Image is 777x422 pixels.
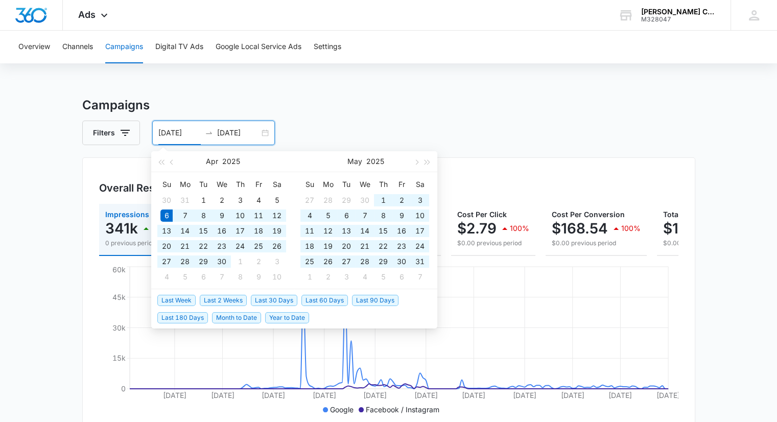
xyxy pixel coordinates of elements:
td: 2025-05-06 [337,208,356,223]
td: 2025-04-28 [319,193,337,208]
th: Su [157,176,176,193]
div: 24 [234,240,246,252]
td: 2025-03-30 [157,193,176,208]
div: 30 [216,255,228,268]
button: 2025 [222,151,240,172]
div: 26 [271,240,283,252]
tspan: [DATE] [162,391,186,400]
div: 2 [395,194,408,206]
div: 31 [179,194,191,206]
tspan: [DATE] [462,391,485,400]
td: 2025-06-04 [356,269,374,285]
div: 19 [271,225,283,237]
th: Sa [411,176,429,193]
td: 2025-04-30 [356,193,374,208]
button: Settings [314,31,341,63]
td: 2025-05-07 [213,269,231,285]
th: We [356,176,374,193]
p: Facebook / Instagram [366,404,439,415]
p: $0.00 previous period [552,239,641,248]
td: 2025-04-04 [249,193,268,208]
div: 15 [197,225,209,237]
div: 10 [271,271,283,283]
div: 3 [271,255,283,268]
span: swap-right [205,129,213,137]
div: 29 [340,194,352,206]
td: 2025-05-29 [374,254,392,269]
div: 24 [414,240,426,252]
td: 2025-05-24 [411,239,429,254]
div: 17 [414,225,426,237]
td: 2025-05-25 [300,254,319,269]
div: 21 [179,240,191,252]
div: 1 [234,255,246,268]
p: Google [330,404,354,415]
p: $15,000.00 [663,220,740,237]
button: 2025 [366,151,384,172]
div: 11 [303,225,316,237]
div: 29 [197,255,209,268]
div: 16 [216,225,228,237]
div: 17 [234,225,246,237]
td: 2025-05-11 [300,223,319,239]
div: 22 [377,240,389,252]
div: 30 [359,194,371,206]
td: 2025-04-28 [176,254,194,269]
td: 2025-05-15 [374,223,392,239]
div: 5 [271,194,283,206]
span: Year to Date [265,312,309,323]
th: Mo [176,176,194,193]
td: 2025-04-24 [231,239,249,254]
p: 0 previous period [105,239,171,248]
span: Last 30 Days [251,295,297,306]
tspan: [DATE] [262,391,285,400]
button: Filters [82,121,140,145]
th: Su [300,176,319,193]
div: 8 [197,209,209,222]
button: May [347,151,362,172]
td: 2025-03-31 [176,193,194,208]
td: 2025-04-12 [268,208,286,223]
input: End date [217,127,260,138]
button: Google Local Service Ads [216,31,301,63]
div: account id [641,16,716,23]
td: 2025-05-17 [411,223,429,239]
div: 18 [252,225,265,237]
span: Month to Date [212,312,261,323]
div: 6 [160,209,173,222]
td: 2025-04-07 [176,208,194,223]
div: 4 [160,271,173,283]
button: Apr [206,151,218,172]
div: 13 [160,225,173,237]
div: 15 [377,225,389,237]
td: 2025-06-03 [337,269,356,285]
th: Mo [319,176,337,193]
button: Digital TV Ads [155,31,203,63]
h3: Campaigns [82,96,695,114]
div: 20 [340,240,352,252]
div: 31 [414,255,426,268]
td: 2025-05-19 [319,239,337,254]
td: 2025-05-28 [356,254,374,269]
span: Total Spend [663,210,705,219]
td: 2025-05-08 [374,208,392,223]
td: 2025-04-10 [231,208,249,223]
span: Ads [78,9,96,20]
td: 2025-04-03 [231,193,249,208]
div: 22 [197,240,209,252]
button: Overview [18,31,50,63]
div: 4 [303,209,316,222]
td: 2025-05-23 [392,239,411,254]
td: 2025-04-02 [213,193,231,208]
td: 2025-04-06 [157,208,176,223]
td: 2025-04-09 [213,208,231,223]
tspan: [DATE] [560,391,584,400]
div: 21 [359,240,371,252]
div: 28 [322,194,334,206]
div: 30 [160,194,173,206]
div: 29 [377,255,389,268]
div: 2 [252,255,265,268]
td: 2025-04-27 [157,254,176,269]
div: 25 [303,255,316,268]
td: 2025-04-18 [249,223,268,239]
